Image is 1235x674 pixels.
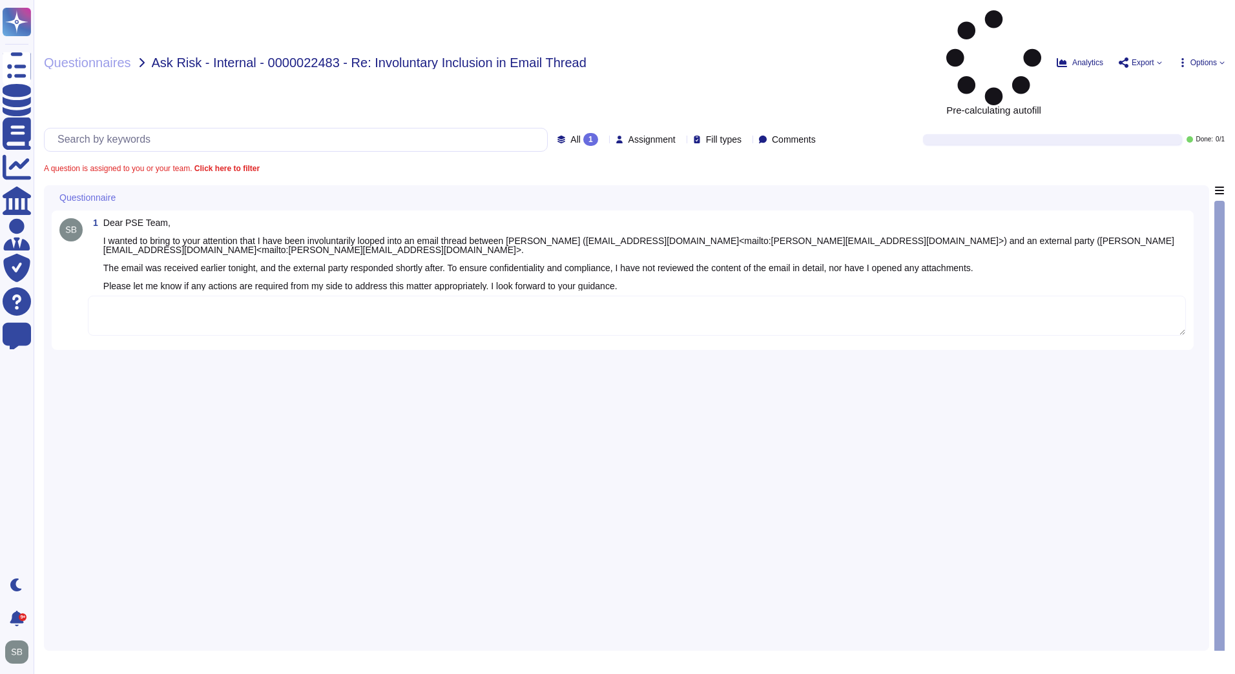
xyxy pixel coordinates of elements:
[44,165,260,172] span: A question is assigned to you or your team.
[570,135,581,144] span: All
[44,56,131,69] span: Questionnaires
[103,218,1174,291] span: Dear PSE Team, I wanted to bring to your attention that I have been involuntarily looped into an ...
[88,218,98,227] span: 1
[706,135,742,144] span: Fill types
[19,613,26,621] div: 9+
[1196,136,1213,143] span: Done:
[51,128,547,151] input: Search by keywords
[5,640,28,664] img: user
[1216,136,1225,143] span: 0 / 1
[583,133,598,146] div: 1
[192,164,260,173] b: Click here to filter
[772,135,816,144] span: Comments
[152,56,586,69] span: Ask Risk - Internal - 0000022483 - Re: Involuntary Inclusion in Email Thread
[1190,59,1217,66] span: Options
[628,135,676,144] span: Assignment
[1132,59,1154,66] span: Export
[946,10,1041,115] span: Pre-calculating autofill
[59,193,116,202] span: Questionnaire
[1072,59,1103,66] span: Analytics
[59,218,83,241] img: user
[1057,57,1103,68] button: Analytics
[3,638,37,666] button: user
